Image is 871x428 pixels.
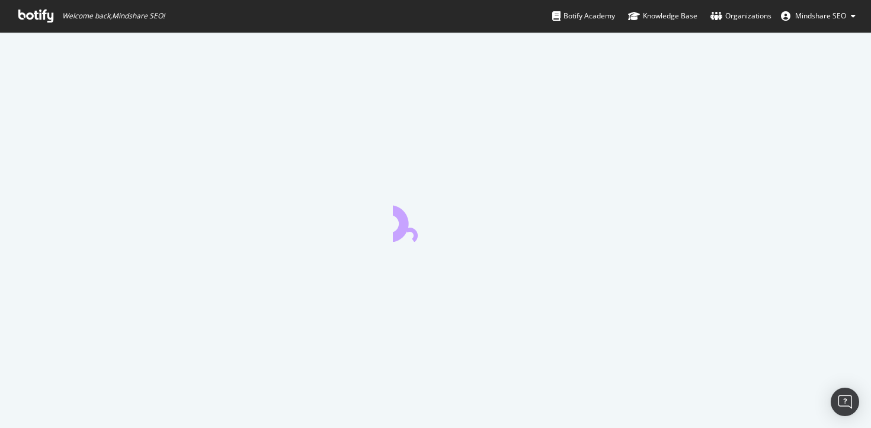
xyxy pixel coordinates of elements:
div: Organizations [710,10,771,22]
div: animation [393,199,478,242]
button: Mindshare SEO [771,7,865,25]
div: Open Intercom Messenger [831,388,859,416]
span: Mindshare SEO [795,11,846,21]
div: Botify Academy [552,10,615,22]
span: Welcome back, Mindshare SEO ! [62,11,165,21]
div: Knowledge Base [628,10,697,22]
